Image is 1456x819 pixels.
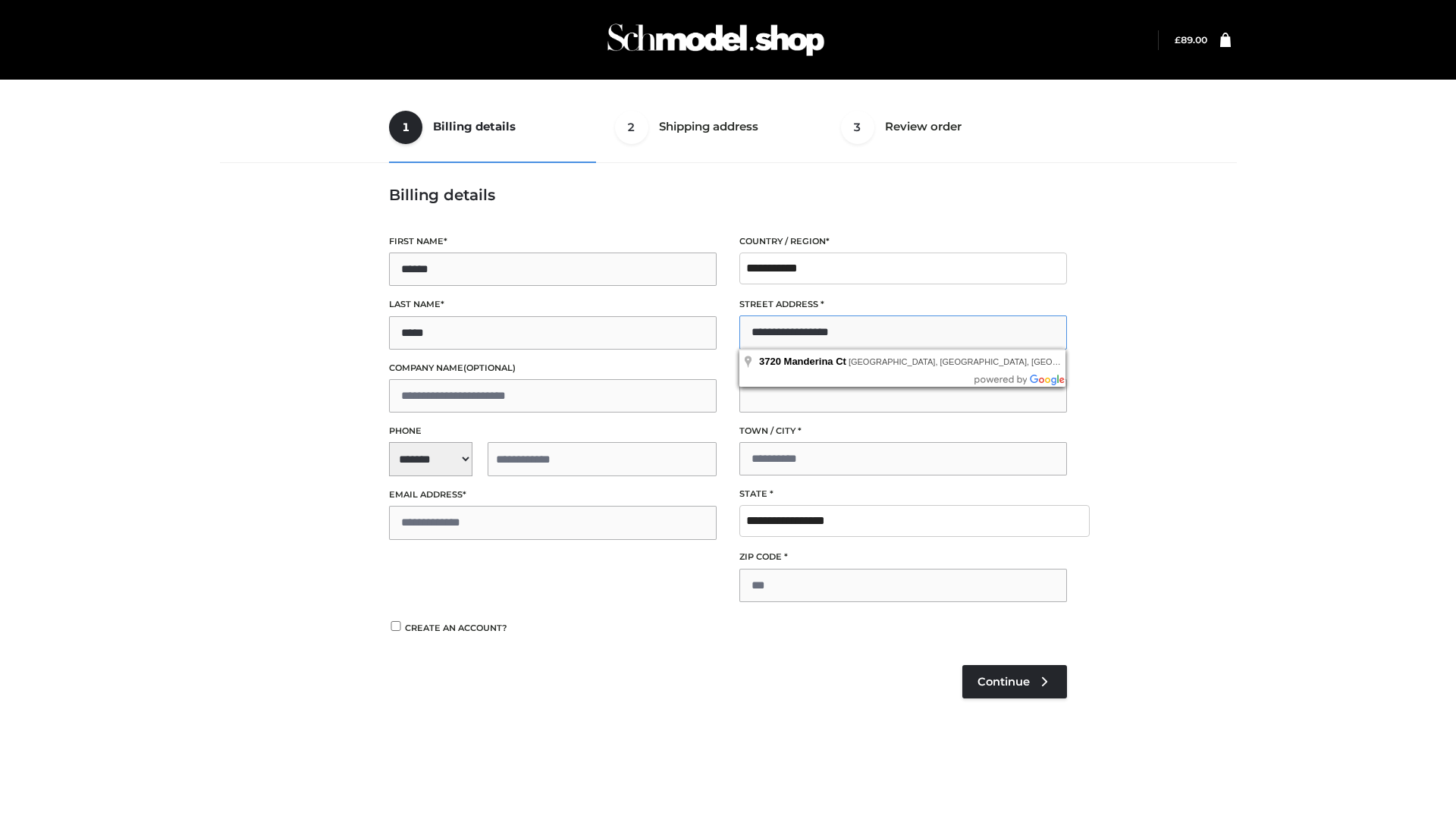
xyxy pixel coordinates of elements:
[784,356,846,367] span: Manderina Ct
[389,621,403,631] input: Create an account?
[389,361,717,375] label: Company name
[1175,34,1207,45] bdi: 89.00
[739,424,1067,438] label: Town / City
[602,10,830,70] img: Schmodel Admin 964
[739,234,1067,249] label: Country / Region
[463,362,516,373] span: (optional)
[389,186,1067,204] h3: Billing details
[739,297,1067,312] label: Street address
[389,234,717,249] label: First name
[389,424,717,438] label: Phone
[405,623,507,633] span: Create an account?
[759,356,781,367] span: 3720
[739,487,1067,501] label: State
[962,665,1067,698] a: Continue
[977,675,1030,689] span: Continue
[1175,34,1181,45] span: £
[389,297,717,312] label: Last name
[389,488,717,502] label: Email address
[849,357,1119,366] span: [GEOGRAPHIC_DATA], [GEOGRAPHIC_DATA], [GEOGRAPHIC_DATA]
[1175,34,1207,45] a: £89.00
[739,550,1067,564] label: ZIP Code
